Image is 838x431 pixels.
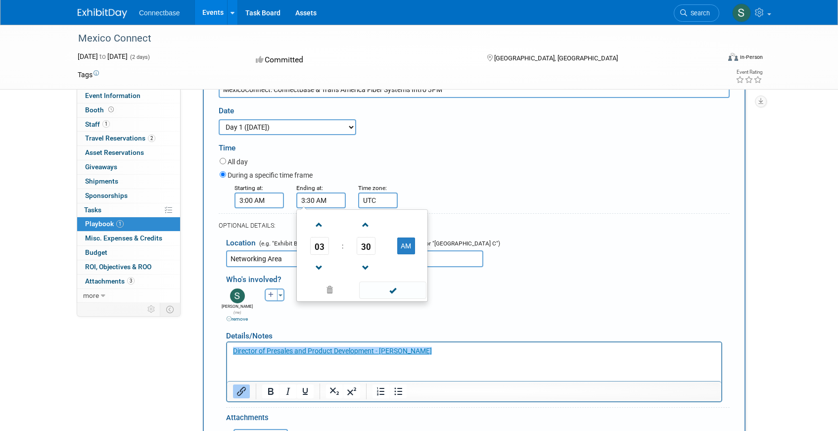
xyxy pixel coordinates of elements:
span: Sponsorships [85,192,128,199]
a: Search [674,4,719,22]
button: Bold [262,384,279,398]
div: Date [219,98,423,119]
div: In-Person [740,53,763,61]
span: Pick Minute [357,237,375,255]
a: Increment Hour [310,212,329,237]
button: AM [397,238,415,254]
span: ROI, Objectives & ROO [85,263,151,271]
span: 1 [102,120,110,128]
iframe: Rich Text Area [227,342,721,381]
td: Tags [78,70,99,80]
span: Attachments [85,277,135,285]
img: Format-Inperson.png [728,53,738,61]
td: Personalize Event Tab Strip [143,303,160,316]
button: Insert/edit link [233,384,250,398]
label: All day [228,157,248,167]
a: Increment Minute [357,212,375,237]
div: Committed [253,51,471,69]
span: Giveaways [85,163,117,171]
span: Asset Reservations [85,148,144,156]
button: Subscript [326,384,343,398]
a: Misc. Expenses & Credits [77,232,180,245]
span: Tasks [84,206,101,214]
a: Budget [77,246,180,260]
img: Stephanie Bird [732,3,751,22]
span: [GEOGRAPHIC_DATA], [GEOGRAPHIC_DATA] [494,54,618,62]
div: Details/Notes [226,323,722,341]
button: Bullet list [390,384,407,398]
img: ExhibitDay [78,8,127,18]
a: Shipments [77,175,180,189]
a: Attachments3 [77,275,180,288]
a: ROI, Objectives & ROO [77,260,180,274]
span: (me) [233,310,241,315]
span: 3 [127,277,135,285]
a: Playbook1 [77,217,180,231]
button: Underline [297,384,314,398]
span: Staff [85,120,110,128]
a: Booth [77,103,180,117]
span: Budget [85,248,107,256]
a: more [77,289,180,303]
div: OPTIONAL DETAILS: [219,221,730,230]
a: Clear selection [299,284,360,297]
a: Staff1 [77,118,180,132]
span: Booth not reserved yet [106,106,116,113]
img: S.jpg [230,288,245,303]
td: : [340,237,345,255]
a: Sponsorships [77,189,180,203]
input: End Time [296,192,346,208]
a: Travel Reservations2 [77,132,180,145]
span: Misc. Expenses & Credits [85,234,162,242]
small: Time zone: [358,185,387,192]
span: Event Information [85,92,140,99]
div: Event Format [661,51,763,66]
a: Decrement Minute [357,255,375,280]
a: remove [227,316,248,322]
small: Starting at: [234,185,263,192]
button: Superscript [343,384,360,398]
span: more [83,291,99,299]
a: Done [359,284,427,298]
span: Pick Hour [310,237,329,255]
button: Numbered list [372,384,389,398]
a: Decrement Hour [310,255,329,280]
div: Event Rating [736,70,762,75]
button: Italic [279,384,296,398]
span: Location [226,239,256,247]
span: [DATE] [DATE] [78,52,128,60]
div: Who's involved? [226,270,730,286]
span: Playbook [85,220,124,228]
td: Toggle Event Tabs [160,303,181,316]
a: Giveaways [77,160,180,174]
div: Mexico Connect [75,30,704,48]
span: (e.g. "Exhibit Booth" or "Meeting Room 123A" or "Exhibit Hall B" or "[GEOGRAPHIC_DATA] C") [257,240,500,247]
span: Travel Reservations [85,134,155,142]
span: Shipments [85,177,118,185]
a: Event Information [77,89,180,103]
span: 2 [148,135,155,142]
span: Booth [85,106,116,114]
span: Search [687,9,710,17]
div: [PERSON_NAME] [221,303,253,323]
small: Ending at: [296,185,323,192]
a: Tasks [77,203,180,217]
span: (2 days) [129,54,150,60]
label: During a specific time frame [228,170,313,180]
input: Start Time [234,192,284,208]
span: 1 [116,220,124,228]
span: Connectbase [139,9,180,17]
div: Time [219,135,730,156]
span: to [98,52,107,60]
div: Attachments [226,413,288,426]
a: Asset Reservations [77,146,180,160]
